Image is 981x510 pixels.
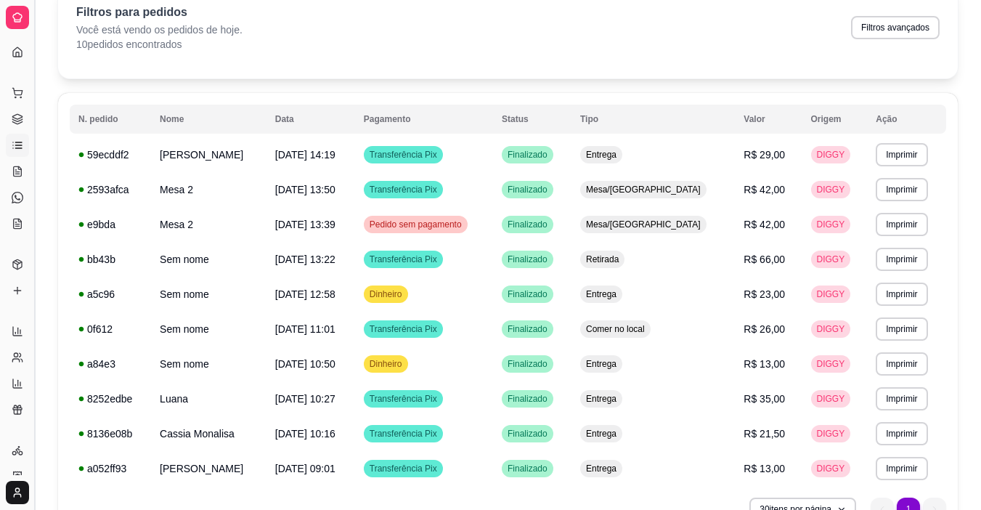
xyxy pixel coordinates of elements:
[505,149,550,161] span: Finalizado
[583,219,704,230] span: Mesa/[GEOGRAPHIC_DATA]
[367,358,405,370] span: Dinheiro
[814,323,848,335] span: DIGGY
[70,105,151,134] th: N. pedido
[744,149,785,161] span: R$ 29,00
[151,137,266,172] td: [PERSON_NAME]
[275,288,335,300] span: [DATE] 12:58
[151,347,266,381] td: Sem nome
[78,461,142,476] div: a052ff93
[583,358,619,370] span: Entrega
[275,358,335,370] span: [DATE] 10:50
[275,149,335,161] span: [DATE] 14:19
[505,358,550,370] span: Finalizado
[151,451,266,486] td: [PERSON_NAME]
[744,463,785,474] span: R$ 13,00
[583,254,622,265] span: Retirada
[505,288,550,300] span: Finalizado
[78,252,142,267] div: bb43b
[266,105,355,134] th: Data
[275,393,335,405] span: [DATE] 10:27
[876,143,927,166] button: Imprimir
[583,428,619,440] span: Entrega
[76,37,243,52] p: 10 pedidos encontrados
[76,23,243,37] p: Você está vendo os pedidos de hoje.
[583,184,704,195] span: Mesa/[GEOGRAPHIC_DATA]
[814,393,848,405] span: DIGGY
[78,392,142,406] div: 8252edbe
[505,254,550,265] span: Finalizado
[151,242,266,277] td: Sem nome
[744,254,785,265] span: R$ 66,00
[367,149,440,161] span: Transferência Pix
[583,149,619,161] span: Entrega
[814,358,848,370] span: DIGGY
[493,105,571,134] th: Status
[275,463,335,474] span: [DATE] 09:01
[505,463,550,474] span: Finalizado
[876,457,927,480] button: Imprimir
[744,393,785,405] span: R$ 35,00
[814,184,848,195] span: DIGGY
[583,288,619,300] span: Entrega
[367,463,440,474] span: Transferência Pix
[744,184,785,195] span: R$ 42,00
[78,426,142,441] div: 8136e08b
[151,277,266,312] td: Sem nome
[744,288,785,300] span: R$ 23,00
[744,219,785,230] span: R$ 42,00
[275,219,335,230] span: [DATE] 13:39
[78,357,142,371] div: a84e3
[571,105,735,134] th: Tipo
[151,207,266,242] td: Mesa 2
[505,323,550,335] span: Finalizado
[78,322,142,336] div: 0f612
[367,393,440,405] span: Transferência Pix
[876,387,927,410] button: Imprimir
[814,463,848,474] span: DIGGY
[151,312,266,347] td: Sem nome
[583,323,648,335] span: Comer no local
[78,287,142,301] div: a5c96
[275,254,335,265] span: [DATE] 13:22
[367,323,440,335] span: Transferência Pix
[876,213,927,236] button: Imprimir
[367,219,465,230] span: Pedido sem pagamento
[744,428,785,440] span: R$ 21,50
[505,393,550,405] span: Finalizado
[505,219,550,230] span: Finalizado
[367,428,440,440] span: Transferência Pix
[367,184,440,195] span: Transferência Pix
[802,105,868,134] th: Origem
[275,323,335,335] span: [DATE] 11:01
[583,393,619,405] span: Entrega
[814,428,848,440] span: DIGGY
[876,317,927,341] button: Imprimir
[744,358,785,370] span: R$ 13,00
[151,381,266,416] td: Luana
[275,428,335,440] span: [DATE] 10:16
[275,184,335,195] span: [DATE] 13:50
[814,254,848,265] span: DIGGY
[367,254,440,265] span: Transferência Pix
[505,428,550,440] span: Finalizado
[76,4,243,21] p: Filtros para pedidos
[735,105,802,134] th: Valor
[876,248,927,271] button: Imprimir
[78,182,142,197] div: 2593afca
[814,288,848,300] span: DIGGY
[876,283,927,306] button: Imprimir
[78,217,142,232] div: e9bda
[851,16,940,39] button: Filtros avançados
[876,352,927,376] button: Imprimir
[78,147,142,162] div: 59ecddf2
[505,184,550,195] span: Finalizado
[151,105,266,134] th: Nome
[151,416,266,451] td: Cassia Monalisa
[367,288,405,300] span: Dinheiro
[151,172,266,207] td: Mesa 2
[876,422,927,445] button: Imprimir
[814,149,848,161] span: DIGGY
[355,105,493,134] th: Pagamento
[876,178,927,201] button: Imprimir
[583,463,619,474] span: Entrega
